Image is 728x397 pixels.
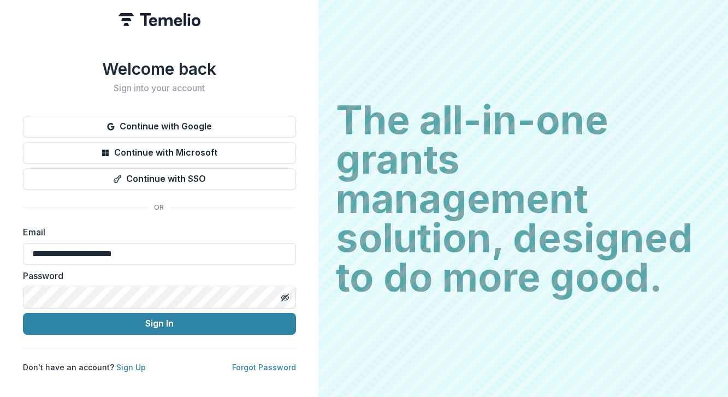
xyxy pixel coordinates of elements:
button: Continue with Google [23,116,296,138]
button: Sign In [23,313,296,335]
label: Email [23,226,289,239]
h2: Sign into your account [23,83,296,93]
img: Temelio [119,13,200,26]
a: Sign Up [116,363,146,372]
button: Continue with SSO [23,168,296,190]
a: Forgot Password [232,363,296,372]
button: Continue with Microsoft [23,142,296,164]
button: Toggle password visibility [276,289,294,306]
label: Password [23,269,289,282]
h1: Welcome back [23,59,296,79]
p: Don't have an account? [23,362,146,373]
